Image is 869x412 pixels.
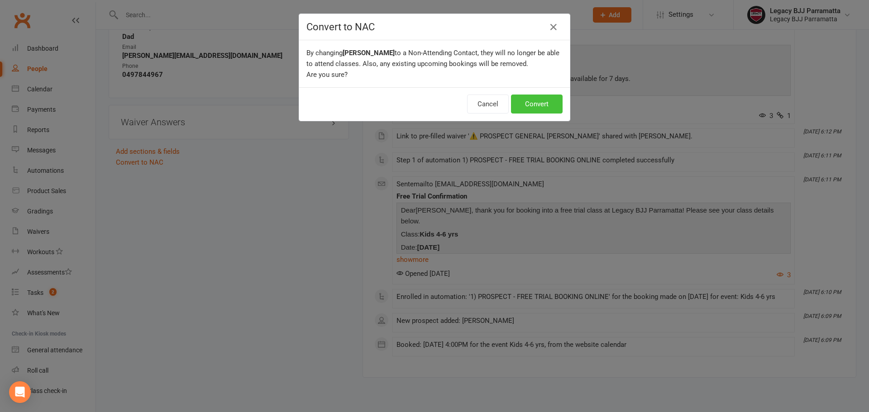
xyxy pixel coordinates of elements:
div: Open Intercom Messenger [9,381,31,403]
b: [PERSON_NAME] [343,49,395,57]
h4: Convert to NAC [306,21,563,33]
button: Convert [511,95,563,114]
button: Cancel [467,95,509,114]
button: Close [546,20,561,34]
div: By changing to a Non-Attending Contact, they will no longer be able to attend classes. Also, any ... [299,40,570,87]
